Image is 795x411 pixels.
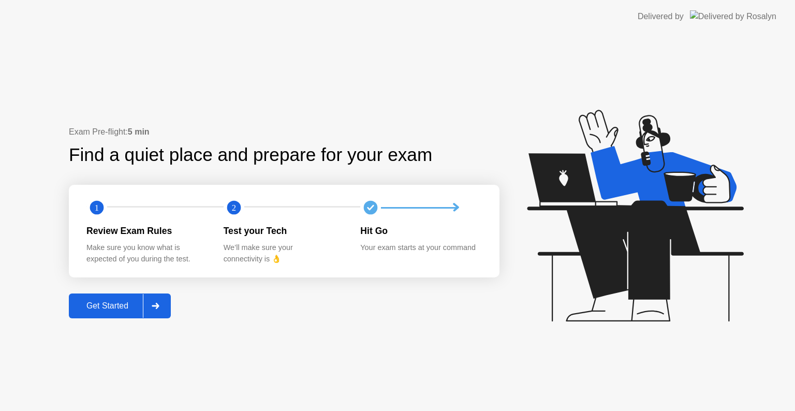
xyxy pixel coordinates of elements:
[69,141,434,169] div: Find a quiet place and prepare for your exam
[95,203,99,213] text: 1
[224,224,344,238] div: Test your Tech
[128,127,150,136] b: 5 min
[69,293,171,318] button: Get Started
[690,10,776,22] img: Delivered by Rosalyn
[360,224,481,238] div: Hit Go
[638,10,684,23] div: Delivered by
[72,301,143,311] div: Get Started
[86,224,207,238] div: Review Exam Rules
[360,242,481,254] div: Your exam starts at your command
[69,126,499,138] div: Exam Pre-flight:
[86,242,207,265] div: Make sure you know what is expected of you during the test.
[232,203,236,213] text: 2
[224,242,344,265] div: We’ll make sure your connectivity is 👌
